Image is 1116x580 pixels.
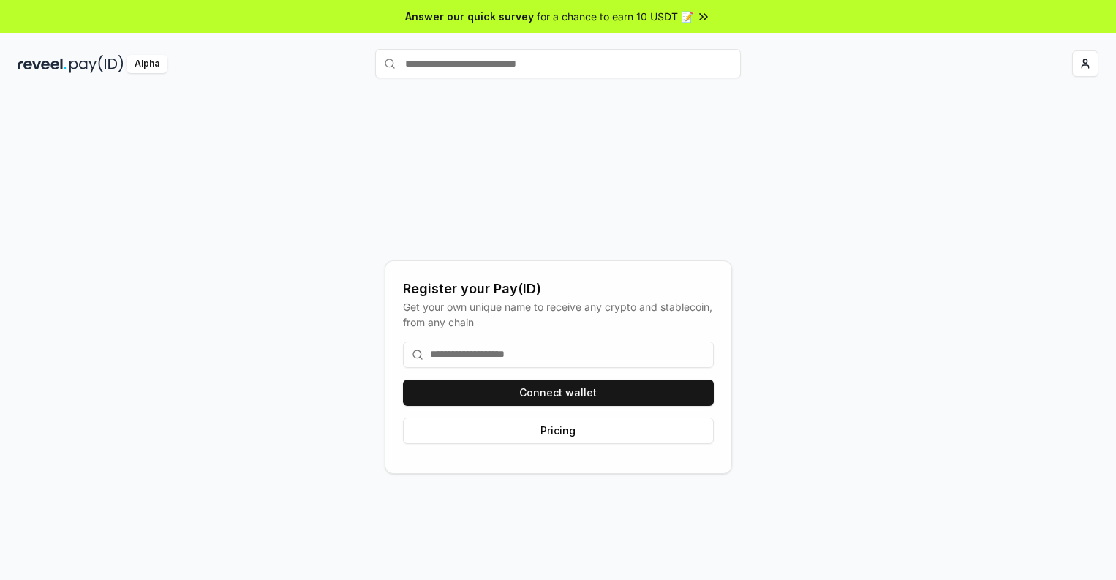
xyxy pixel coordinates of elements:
span: for a chance to earn 10 USDT 📝 [537,9,693,24]
div: Get your own unique name to receive any crypto and stablecoin, from any chain [403,299,714,330]
img: pay_id [69,55,124,73]
div: Alpha [127,55,167,73]
span: Answer our quick survey [405,9,534,24]
img: reveel_dark [18,55,67,73]
div: Register your Pay(ID) [403,279,714,299]
button: Connect wallet [403,380,714,406]
button: Pricing [403,418,714,444]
